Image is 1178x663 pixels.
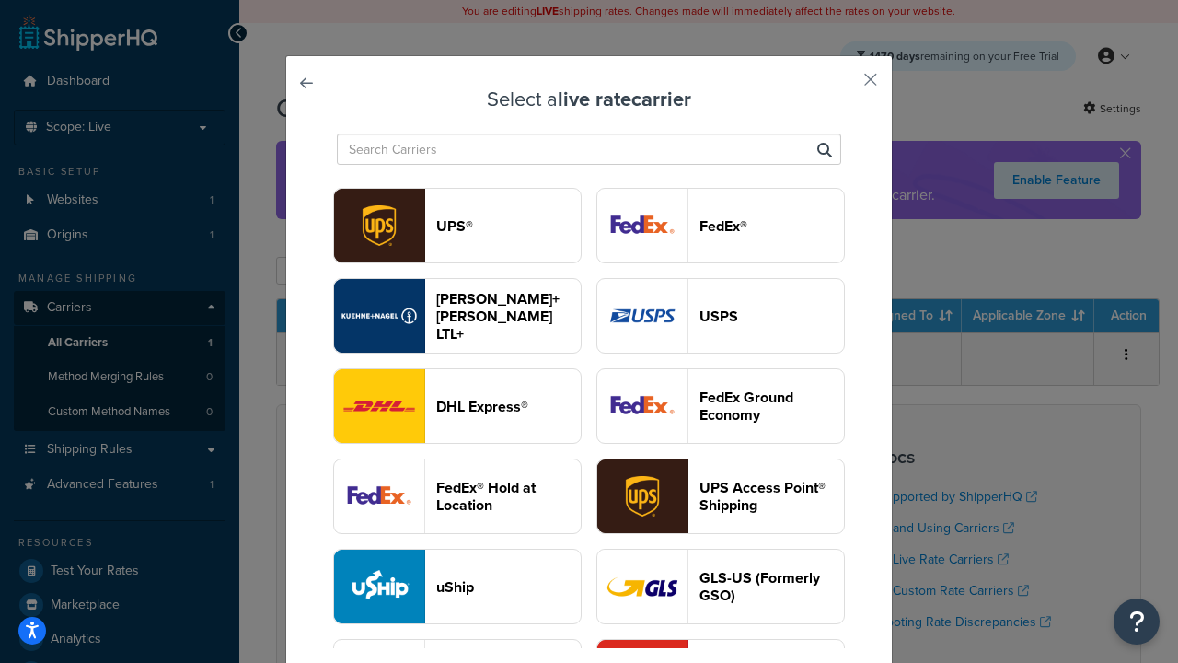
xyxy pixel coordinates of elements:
input: Search Carriers [337,134,841,165]
header: GLS-US (Formerly GSO) [699,569,844,604]
button: reTransFreight logo[PERSON_NAME]+[PERSON_NAME] LTL+ [333,278,582,354]
header: FedEx® [699,217,844,235]
h3: Select a [332,88,846,110]
header: UPS Access Point® Shipping [699,479,844,514]
button: dhl logoDHL Express® [333,368,582,444]
img: uShip logo [334,550,424,623]
strong: live rate carrier [558,84,691,114]
header: UPS® [436,217,581,235]
img: usps logo [597,279,687,353]
header: FedEx® Hold at Location [436,479,581,514]
img: gso logo [597,550,687,623]
button: accessPoint logoUPS Access Point® Shipping [596,459,845,534]
button: fedEx logoFedEx® [596,188,845,263]
header: USPS [699,308,844,325]
img: fedEx logo [597,189,687,262]
button: usps logoUSPS [596,278,845,354]
img: reTransFreight logo [334,279,424,353]
button: uShip logouShip [333,549,582,624]
img: ups logo [334,189,424,262]
button: Open Resource Center [1114,599,1160,645]
img: accessPoint logo [597,459,687,533]
header: uShip [436,578,581,596]
img: dhl logo [334,369,424,443]
header: [PERSON_NAME]+[PERSON_NAME] LTL+ [436,290,581,343]
button: ups logoUPS® [333,188,582,263]
button: smartPost logoFedEx Ground Economy [596,368,845,444]
header: DHL Express® [436,398,581,415]
img: smartPost logo [597,369,687,443]
img: fedExLocation logo [334,459,424,533]
header: FedEx Ground Economy [699,389,844,424]
button: gso logoGLS-US (Formerly GSO) [596,549,845,624]
button: fedExLocation logoFedEx® Hold at Location [333,459,582,534]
